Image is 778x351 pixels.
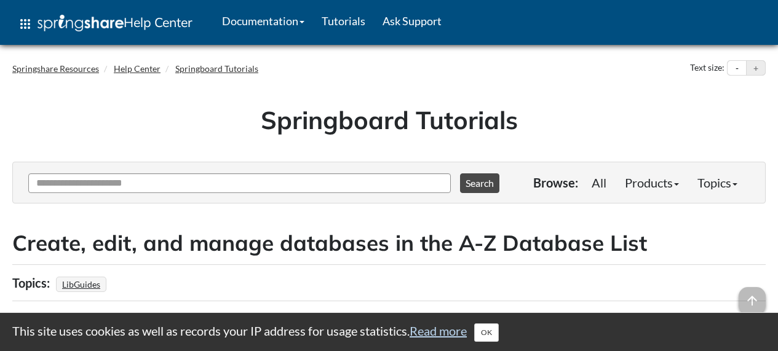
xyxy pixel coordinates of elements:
[124,14,193,30] span: Help Center
[739,288,766,303] a: arrow_upward
[38,15,124,31] img: Springshare
[175,63,258,74] a: Springboard Tutorials
[9,6,201,42] a: apps Help Center
[616,170,688,195] a: Products
[374,6,450,36] a: Ask Support
[728,61,746,76] button: Decrease text size
[12,271,53,294] div: Topics:
[114,63,161,74] a: Help Center
[739,287,766,314] span: arrow_upward
[474,323,499,342] button: Close
[213,6,313,36] a: Documentation
[313,6,374,36] a: Tutorials
[12,228,766,258] h2: Create, edit, and manage databases in the A-Z Database List
[582,170,616,195] a: All
[460,173,499,193] button: Search
[18,17,33,31] span: apps
[12,63,99,74] a: Springshare Resources
[688,170,747,195] a: Topics
[747,61,765,76] button: Increase text size
[410,323,467,338] a: Read more
[688,60,727,76] div: Text size:
[22,103,756,137] h1: Springboard Tutorials
[60,275,102,293] a: LibGuides
[533,174,578,191] p: Browse:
